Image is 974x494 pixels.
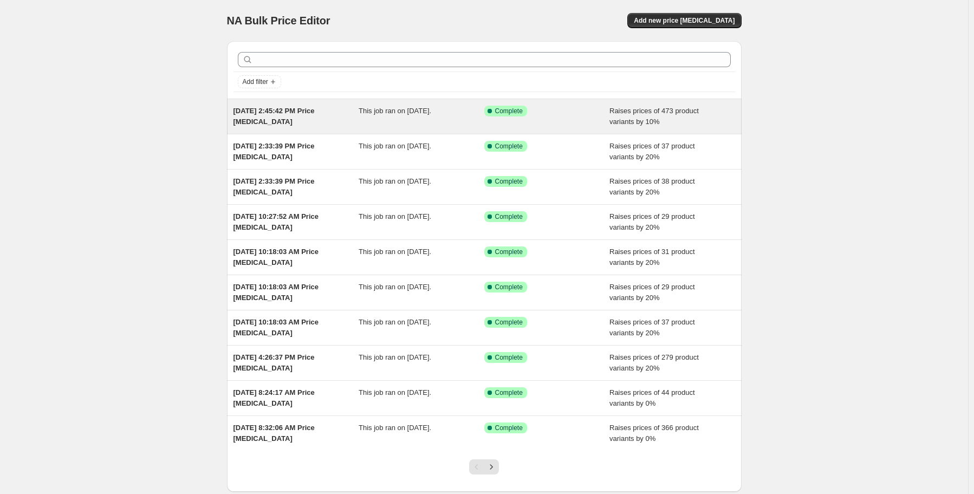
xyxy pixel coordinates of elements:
[233,424,315,443] span: [DATE] 8:32:06 AM Price [MEDICAL_DATA]
[233,353,315,372] span: [DATE] 4:26:37 PM Price [MEDICAL_DATA]
[495,388,523,397] span: Complete
[495,107,523,115] span: Complete
[609,177,695,196] span: Raises prices of 38 product variants by 20%
[609,318,695,337] span: Raises prices of 37 product variants by 20%
[359,424,431,432] span: This job ran on [DATE].
[243,77,268,86] span: Add filter
[359,177,431,185] span: This job ran on [DATE].
[609,424,699,443] span: Raises prices of 366 product variants by 0%
[484,459,499,474] button: Next
[359,318,431,326] span: This job ran on [DATE].
[495,142,523,151] span: Complete
[495,283,523,291] span: Complete
[233,142,315,161] span: [DATE] 2:33:39 PM Price [MEDICAL_DATA]
[495,424,523,432] span: Complete
[233,388,315,407] span: [DATE] 8:24:17 AM Price [MEDICAL_DATA]
[495,353,523,362] span: Complete
[227,15,330,27] span: NA Bulk Price Editor
[609,353,699,372] span: Raises prices of 279 product variants by 20%
[634,16,735,25] span: Add new price [MEDICAL_DATA]
[609,248,695,266] span: Raises prices of 31 product variants by 20%
[233,107,315,126] span: [DATE] 2:45:42 PM Price [MEDICAL_DATA]
[233,283,319,302] span: [DATE] 10:18:03 AM Price [MEDICAL_DATA]
[609,283,695,302] span: Raises prices of 29 product variants by 20%
[495,248,523,256] span: Complete
[627,13,741,28] button: Add new price [MEDICAL_DATA]
[359,248,431,256] span: This job ran on [DATE].
[495,318,523,327] span: Complete
[233,177,315,196] span: [DATE] 2:33:39 PM Price [MEDICAL_DATA]
[359,388,431,396] span: This job ran on [DATE].
[359,142,431,150] span: This job ran on [DATE].
[233,318,319,337] span: [DATE] 10:18:03 AM Price [MEDICAL_DATA]
[609,107,699,126] span: Raises prices of 473 product variants by 10%
[238,75,281,88] button: Add filter
[359,107,431,115] span: This job ran on [DATE].
[495,177,523,186] span: Complete
[233,248,319,266] span: [DATE] 10:18:03 AM Price [MEDICAL_DATA]
[469,459,499,474] nav: Pagination
[495,212,523,221] span: Complete
[233,212,319,231] span: [DATE] 10:27:52 AM Price [MEDICAL_DATA]
[359,212,431,220] span: This job ran on [DATE].
[609,142,695,161] span: Raises prices of 37 product variants by 20%
[609,212,695,231] span: Raises prices of 29 product variants by 20%
[359,283,431,291] span: This job ran on [DATE].
[359,353,431,361] span: This job ran on [DATE].
[609,388,695,407] span: Raises prices of 44 product variants by 0%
